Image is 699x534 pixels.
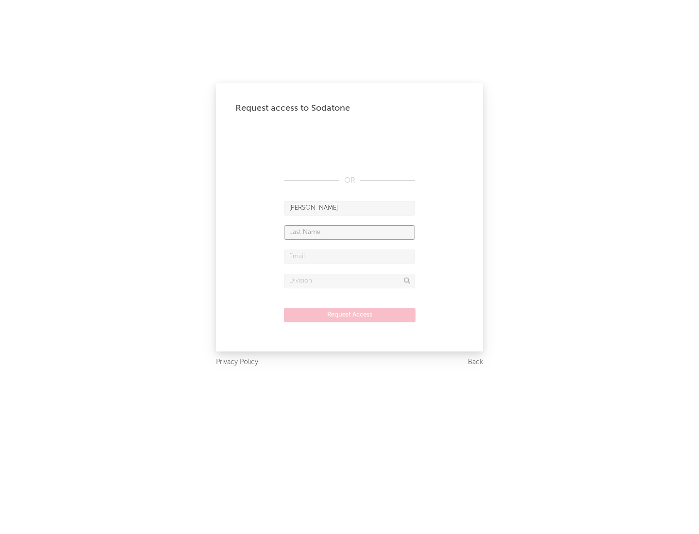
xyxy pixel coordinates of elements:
input: Division [284,274,415,288]
input: First Name [284,201,415,216]
a: Back [468,356,483,368]
input: Email [284,250,415,264]
div: OR [284,175,415,186]
input: Last Name [284,225,415,240]
a: Privacy Policy [216,356,258,368]
div: Request access to Sodatone [235,102,464,114]
button: Request Access [284,308,416,322]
